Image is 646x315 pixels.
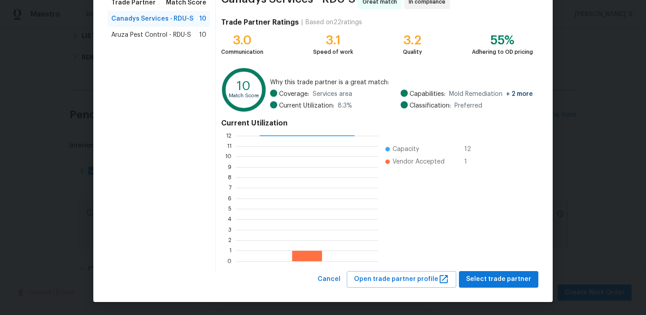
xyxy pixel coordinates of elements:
span: Classification: [410,101,451,110]
text: 7 [229,185,231,190]
div: 3.2 [403,36,422,45]
span: Capabilities: [410,90,445,99]
div: 3.0 [221,36,263,45]
div: | [299,18,306,27]
span: + 2 more [506,91,533,97]
button: Select trade partner [459,271,538,288]
text: 5 [228,206,231,211]
span: Open trade partner profile [354,274,449,285]
text: 10 [225,154,231,159]
div: Speed of work [313,47,353,56]
span: 1 [464,157,479,166]
span: Vendor Accepted [393,157,445,166]
span: Aruza Pest Control - RDU-S [111,30,191,39]
text: 0 [227,259,231,264]
span: 10 [199,30,206,39]
text: Match Score [229,93,259,98]
h4: Trade Partner Ratings [221,18,299,27]
text: 4 [228,216,231,222]
h4: Current Utilization [221,119,533,128]
span: Mold Remediation [449,90,533,99]
text: 12 [226,133,231,138]
span: Coverage: [279,90,309,99]
span: 8.3 % [338,101,352,110]
text: 1 [229,248,231,253]
div: 3.1 [313,36,353,45]
text: 11 [227,143,231,149]
span: Select trade partner [466,274,531,285]
button: Cancel [314,271,344,288]
span: 12 [464,145,479,154]
span: Current Utilization: [279,101,334,110]
span: Why this trade partner is a great match: [270,78,533,87]
div: Communication [221,47,263,56]
text: 2 [228,237,231,243]
span: Services area [313,90,352,99]
span: Capacity [393,145,419,154]
text: 8 [228,175,231,180]
text: 6 [228,196,231,201]
span: Canadys Services - RDU-S [111,14,193,23]
div: 55% [472,36,533,45]
span: 10 [199,14,206,23]
div: Quality [403,47,422,56]
span: Preferred [454,101,482,110]
text: 3 [228,227,231,233]
span: Cancel [318,274,340,285]
div: Adhering to OD pricing [472,47,533,56]
text: 9 [228,164,231,170]
div: Based on 22 ratings [306,18,362,27]
button: Open trade partner profile [347,271,456,288]
text: 10 [237,80,251,92]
